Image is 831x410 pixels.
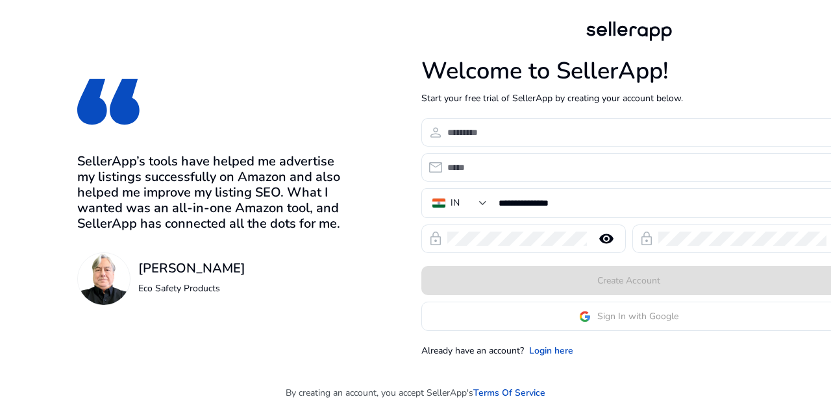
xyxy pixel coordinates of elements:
[529,344,573,357] a: Login here
[639,231,654,247] span: lock
[138,261,245,276] h3: [PERSON_NAME]
[428,125,443,140] span: person
[77,154,354,232] h3: SellerApp’s tools have helped me advertise my listings successfully on Amazon and also helped me ...
[451,196,460,210] div: IN
[421,344,524,357] p: Already have an account?
[473,386,545,400] a: Terms Of Service
[138,282,245,295] p: Eco Safety Products
[428,231,443,247] span: lock
[591,231,622,247] mat-icon: remove_red_eye
[428,160,443,175] span: email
